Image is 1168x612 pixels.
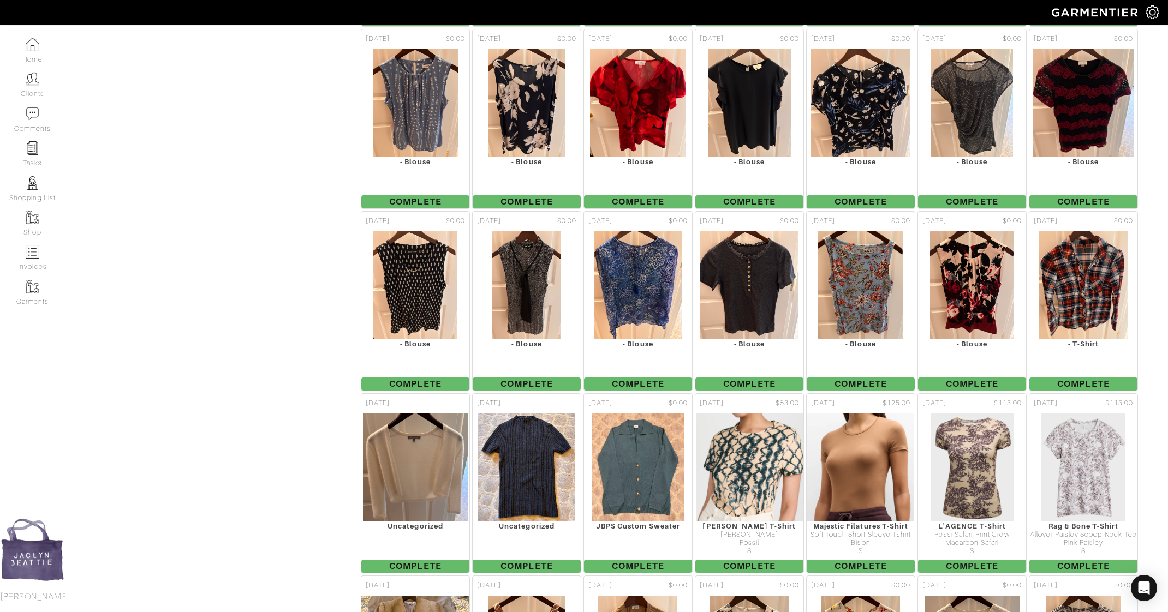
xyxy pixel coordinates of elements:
[918,547,1026,555] div: S
[700,216,724,226] span: [DATE]
[1033,49,1134,158] img: yaCnno4xfi9BgKsFcp5Xbb1R
[1029,560,1137,573] span: Complete
[473,377,581,391] span: Complete
[707,49,791,158] img: P2J9bUMDMbzPvH4QFhHoSyyn
[1029,377,1137,391] span: Complete
[695,547,803,555] div: S
[929,231,1015,340] img: THRK134ZJ1uysBKw9yRJbtEU
[366,580,390,591] span: [DATE]
[477,398,501,409] span: [DATE]
[918,522,1026,530] div: L'AGENCE T-Shirt
[1029,547,1137,555] div: S
[930,49,1014,158] img: SxBZmYQxPaBfhoi9MNCCudBp
[446,34,465,44] span: $0.00
[669,398,688,409] span: $0.00
[695,377,803,391] span: Complete
[1034,580,1058,591] span: [DATE]
[918,560,1026,573] span: Complete
[473,522,581,530] div: Uncategorized
[588,580,612,591] span: [DATE]
[700,34,724,44] span: [DATE]
[1105,398,1133,409] span: $115.00
[695,340,803,348] div: - Blouse
[584,522,692,530] div: JBPS Custom Sweater
[918,377,1026,391] span: Complete
[930,413,1015,522] img: BY4buycPAmZFh8xAky1TFXLk
[26,211,39,224] img: garments-icon-b7da505a4dc4fd61783c78ac3ca0ef83fa9d6f193b1c9dc38574b1d14d53ca28.png
[582,28,694,210] a: [DATE] $0.00 - Blouse Complete
[584,377,692,391] span: Complete
[916,210,1028,392] a: [DATE] $0.00 - Blouse Complete
[700,231,800,340] img: CqejYtZyw4dSdx4BTKVeWk4o
[584,560,692,573] span: Complete
[366,34,390,44] span: [DATE]
[883,398,910,409] span: $125.00
[1028,210,1139,392] a: [DATE] $0.00 - T-Shirt Complete
[584,158,692,166] div: - Blouse
[994,398,1022,409] span: $115.00
[588,34,612,44] span: [DATE]
[916,28,1028,210] a: [DATE] $0.00 - Blouse Complete
[695,195,803,208] span: Complete
[694,210,805,392] a: [DATE] $0.00 - Blouse Complete
[1029,340,1137,348] div: - T-Shirt
[1114,34,1133,44] span: $0.00
[588,398,612,409] span: [DATE]
[366,398,390,409] span: [DATE]
[780,216,799,226] span: $0.00
[918,340,1026,348] div: - Blouse
[1029,531,1137,539] div: Allover Paisley Scoop-Neck Tee
[1034,398,1058,409] span: [DATE]
[473,560,581,573] span: Complete
[695,560,803,573] span: Complete
[805,28,916,210] a: [DATE] $0.00 - Blouse Complete
[1114,216,1133,226] span: $0.00
[807,413,915,522] img: 6PdpGMp1CvU9idbqMpKvpPj1
[807,158,915,166] div: - Blouse
[1046,3,1146,22] img: garmentier-logo-header-white-b43fb05a5012e4ada735d5af1a66efaba907eab6374d6393d1fbf88cb4ef424d.png
[557,34,576,44] span: $0.00
[1034,34,1058,44] span: [DATE]
[478,413,576,522] img: NQgFP85VaxDL1V59Zs3JpdpM
[807,547,915,555] div: S
[818,231,903,340] img: 1YbtXPaFuCRHqGCYsjmbKcPv
[1029,522,1137,530] div: Rag & Bone T-Shirt
[1003,34,1022,44] span: $0.00
[694,28,805,210] a: [DATE] $0.00 - Blouse Complete
[1114,580,1133,591] span: $0.00
[807,340,915,348] div: - Blouse
[807,195,915,208] span: Complete
[473,158,581,166] div: - Blouse
[695,531,803,539] div: [PERSON_NAME]
[807,560,915,573] span: Complete
[361,340,469,348] div: - Blouse
[1039,231,1128,340] img: bqpoynsPkdKeqDyozqN4zDkr
[918,158,1026,166] div: - Blouse
[1003,216,1022,226] span: $0.00
[1029,158,1137,166] div: - Blouse
[669,216,688,226] span: $0.00
[593,231,682,340] img: 4C1oAtVKpVNc7WP7skAZXsf1
[473,195,581,208] span: Complete
[26,280,39,293] img: garments-icon-b7da505a4dc4fd61783c78ac3ca0ef83fa9d6f193b1c9dc38574b1d14d53ca28.png
[922,580,946,591] span: [DATE]
[695,413,803,522] img: gw3AoQ5P9DwU61gC4ymS6L6s
[1131,575,1157,601] div: Open Intercom Messenger
[26,38,39,51] img: dashboard-icon-dbcd8f5a0b271acd01030246c82b418ddd0df26cd7fceb0bd07c9910d44c42f6.png
[584,195,692,208] span: Complete
[811,216,835,226] span: [DATE]
[473,340,581,348] div: - Blouse
[811,580,835,591] span: [DATE]
[891,216,910,226] span: $0.00
[700,580,724,591] span: [DATE]
[811,49,911,158] img: tsCAzADpQ7STVJEvGcc2rfkU
[492,231,562,340] img: wY5XvsQ9oZwHTYBTZAgPB8n3
[1029,195,1137,208] span: Complete
[360,28,471,210] a: [DATE] $0.00 - Blouse Complete
[695,522,803,530] div: [PERSON_NAME] T-Shirt
[1028,392,1139,574] a: [DATE] $115.00 Rag & Bone T-Shirt Allover Paisley Scoop-Neck Tee Pink Paisley S Complete
[807,522,915,530] div: Majestic Filatures T-Shirt
[1029,539,1137,547] div: Pink Paisley
[362,413,468,522] img: gybJZz2Fh6zdQPdTKedcbx2w
[26,176,39,190] img: stylists-icon-eb353228a002819b7ec25b43dbf5f0378dd9e0616d9560372ff212230b889e62.png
